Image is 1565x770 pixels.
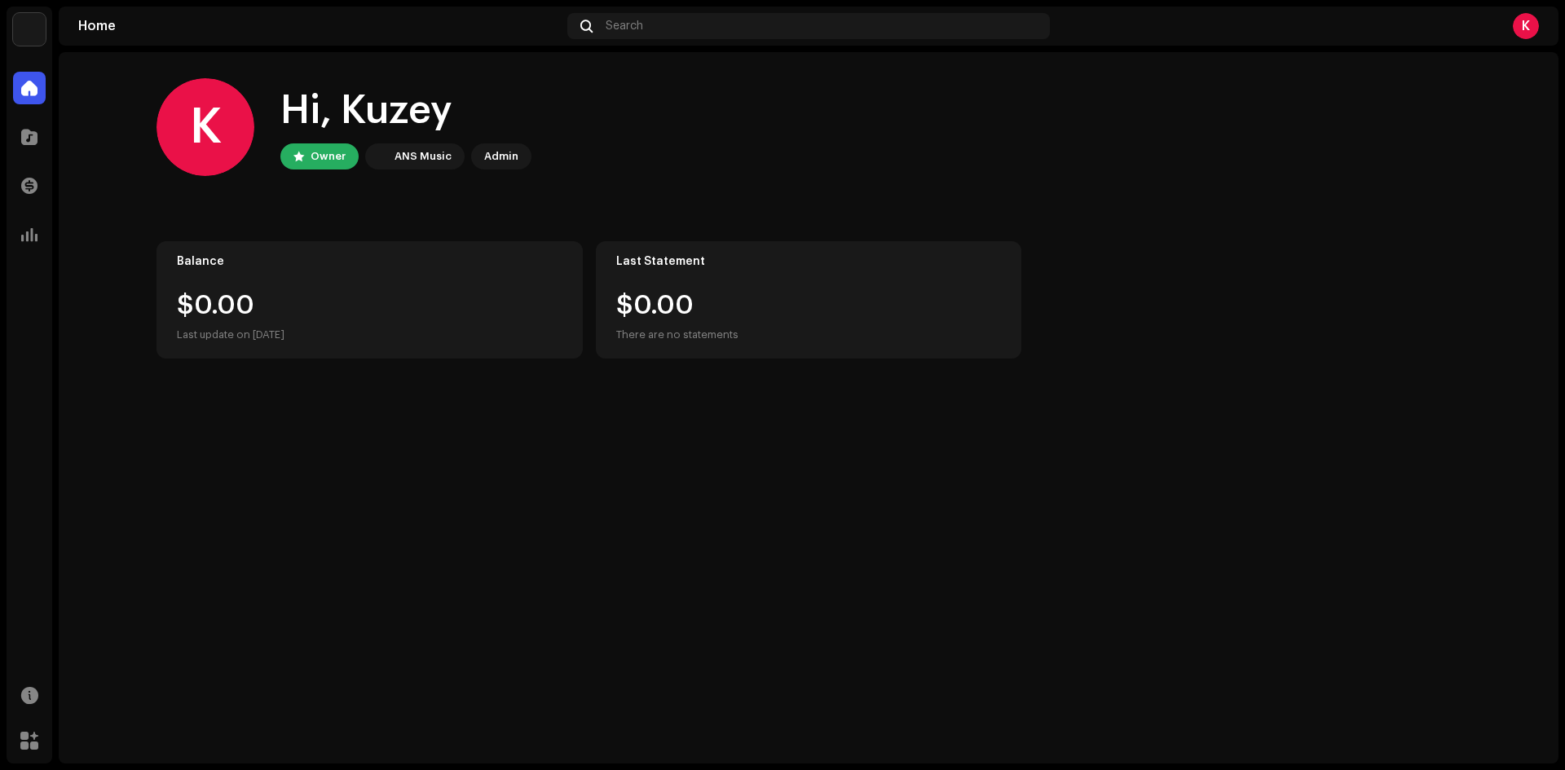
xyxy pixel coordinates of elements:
div: Last Statement [616,255,1002,268]
re-o-card-value: Last Statement [596,241,1022,359]
div: Hi, Kuzey [280,85,531,137]
div: Balance [177,255,562,268]
div: There are no statements [616,325,738,345]
span: Search [606,20,643,33]
img: bb356b9b-6e90-403f-adc8-c282c7c2e227 [368,147,388,166]
re-o-card-value: Balance [156,241,583,359]
div: K [1513,13,1539,39]
div: Admin [484,147,518,166]
img: bb356b9b-6e90-403f-adc8-c282c7c2e227 [13,13,46,46]
div: Home [78,20,561,33]
div: ANS Music [395,147,452,166]
div: Owner [311,147,346,166]
div: Last update on [DATE] [177,325,562,345]
div: K [156,78,254,176]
